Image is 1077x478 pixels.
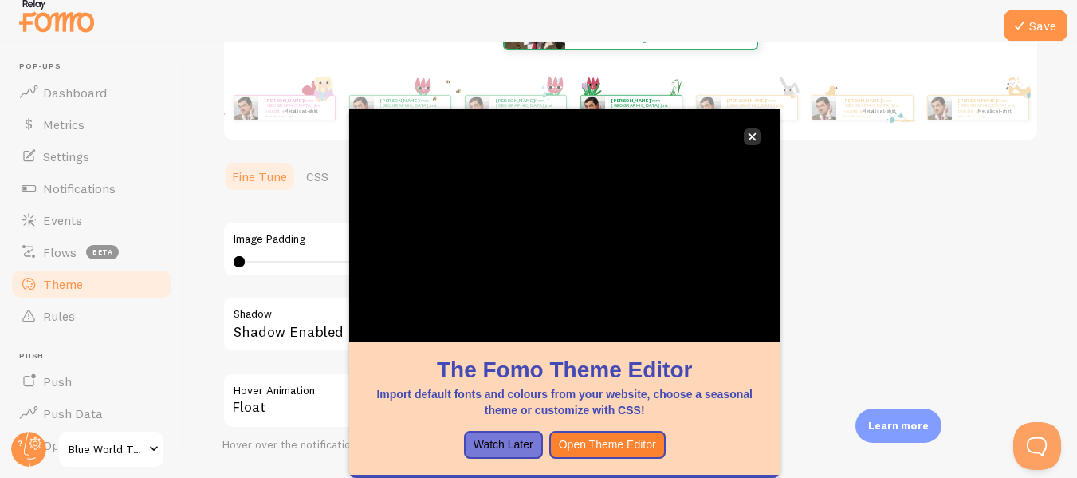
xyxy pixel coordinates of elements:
[10,397,174,429] a: Push Data
[10,236,174,268] a: Flows beta
[10,300,174,332] a: Rules
[234,232,690,247] label: Image Padding
[265,97,328,117] p: from [GEOGRAPHIC_DATA] just bought a
[843,114,905,117] small: about 4 minutes ago
[69,440,144,459] span: Blue World Treasures
[580,96,604,120] img: Fomo
[368,386,761,418] p: Import default fonts and colours from your website, choose a seasonal theme or customize with CSS!
[10,365,174,397] a: Push
[43,212,82,228] span: Events
[696,96,720,120] img: Fomo
[812,96,835,120] img: Fomo
[234,96,257,120] img: Fomo
[958,97,1022,117] p: from [GEOGRAPHIC_DATA] just bought a
[380,97,444,117] p: from [GEOGRAPHIC_DATA] just bought a
[284,108,318,114] a: Metallica t-shirt
[464,431,543,460] button: Watch Later
[631,108,665,114] a: Metallica t-shirt
[1013,422,1061,470] iframe: Help Scout Beacon - Open
[611,97,650,104] strong: [PERSON_NAME]
[43,373,72,389] span: Push
[222,296,701,354] div: Shadow Enabled
[862,108,896,114] a: Metallica t-shirt
[368,354,761,385] h1: The Fomo Theme Editor
[265,114,327,117] small: about 4 minutes ago
[611,97,675,117] p: from [GEOGRAPHIC_DATA] just bought a
[927,96,951,120] img: Fomo
[57,430,165,468] a: Blue World Treasures
[855,409,941,443] div: Learn more
[10,204,174,236] a: Events
[843,97,881,104] strong: [PERSON_NAME]
[43,85,107,101] span: Dashboard
[977,108,1012,114] a: Metallica t-shirt
[727,97,765,104] strong: [PERSON_NAME]
[465,96,489,120] img: Fomo
[19,61,174,72] span: Pop-ups
[10,429,174,461] a: Opt-In
[86,245,119,259] span: beta
[10,140,174,172] a: Settings
[10,172,174,204] a: Notifications
[222,373,701,429] div: Float
[868,418,929,433] p: Learn more
[43,405,103,421] span: Push Data
[265,97,303,104] strong: [PERSON_NAME]
[496,97,534,104] strong: [PERSON_NAME]
[549,431,666,460] button: Open Theme Editor
[222,438,701,452] div: Hover over the notification for preview
[43,148,89,164] span: Settings
[43,308,75,324] span: Rules
[43,276,83,292] span: Theme
[43,180,116,196] span: Notifications
[727,114,789,117] small: about 4 minutes ago
[10,77,174,109] a: Dashboard
[380,97,419,104] strong: [PERSON_NAME]
[10,109,174,140] a: Metrics
[744,128,761,145] button: close,
[399,108,434,114] a: Metallica t-shirt
[43,244,77,260] span: Flows
[843,97,906,117] p: from [GEOGRAPHIC_DATA] just bought a
[19,351,174,361] span: Push
[746,108,780,114] a: Metallica t-shirt
[496,97,560,117] p: from [GEOGRAPHIC_DATA] just bought a
[727,97,791,117] p: from [GEOGRAPHIC_DATA] just bought a
[958,97,996,104] strong: [PERSON_NAME]
[222,160,297,192] a: Fine Tune
[10,268,174,300] a: Theme
[297,160,338,192] a: CSS
[958,114,1020,117] small: about 4 minutes ago
[515,108,549,114] a: Metallica t-shirt
[43,117,85,132] span: Metrics
[349,96,373,120] img: Fomo
[349,109,780,478] div: The Fomo Theme EditorImport default fonts and colours from your website, choose a seasonal theme ...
